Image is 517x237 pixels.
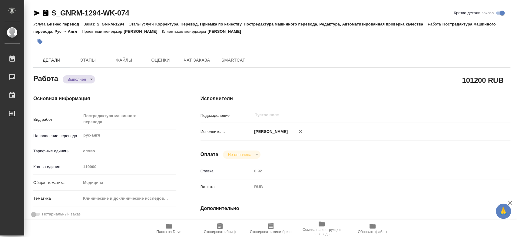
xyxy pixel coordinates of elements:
input: Пустое поле [252,167,484,175]
span: 🙏 [498,205,509,218]
p: Исполнитель [201,129,252,135]
span: Кратко детали заказа [454,10,494,16]
div: Клинические и доклинические исследования [81,193,176,204]
button: Добавить тэг [33,35,47,48]
button: Скопировать мини-бриф [245,220,296,237]
p: Работа [428,22,442,26]
div: слово [81,146,176,156]
h4: Оплата [201,151,218,158]
p: Направление перевода [33,133,81,139]
button: Выполнен [66,77,88,82]
span: Оценки [146,56,175,64]
div: RUB [252,182,484,192]
p: Общая тематика [33,180,81,186]
span: Ссылка на инструкции перевода [300,228,343,236]
p: Корректура, Перевод, Приёмка по качеству, Постредактура машинного перевода, Редактура, Автоматизи... [155,22,428,26]
p: [PERSON_NAME] [124,29,162,34]
h2: Работа [33,73,58,83]
div: Медицина [81,178,176,188]
p: Этапы услуги [129,22,155,26]
p: Подразделение [201,113,252,119]
div: Выполнен [223,151,260,159]
p: S_GNRM-1294 [97,22,128,26]
span: Папка на Drive [157,230,181,234]
span: Нотариальный заказ [42,211,81,217]
span: Обновить файлы [358,230,387,234]
button: Скопировать ссылку для ЯМессенджера [33,9,41,17]
p: Кол-во единиц [33,164,81,170]
p: Клиентские менеджеры [162,29,207,34]
h2: 101200 RUB [462,75,503,85]
p: Валюта [201,184,252,190]
span: Скопировать мини-бриф [250,230,291,234]
h4: Исполнители [201,95,510,102]
p: [PERSON_NAME] [207,29,246,34]
p: Тарифные единицы [33,148,81,154]
input: Пустое поле [81,162,176,171]
p: Услуга [33,22,47,26]
button: Скопировать ссылку [42,9,49,17]
button: 🙏 [496,204,511,219]
p: Ставка [201,168,252,174]
span: Скопировать бриф [204,230,236,234]
button: Удалить исполнителя [294,125,307,138]
h4: Основная информация [33,95,176,102]
input: Пустое поле [254,111,470,119]
button: Обновить файлы [347,220,398,237]
button: Папка на Drive [144,220,194,237]
p: Заказ: [84,22,97,26]
p: Вид работ [33,117,81,123]
span: Этапы [73,56,102,64]
button: Ссылка на инструкции перевода [296,220,347,237]
div: Выполнен [63,75,95,83]
p: [PERSON_NAME] [252,129,288,135]
span: Детали [37,56,66,64]
span: Файлы [110,56,139,64]
span: Чат заказа [182,56,211,64]
p: Тематика [33,195,81,201]
span: SmartCat [219,56,248,64]
h4: Дополнительно [201,205,510,212]
p: Бизнес перевод [47,22,84,26]
a: S_GNRM-1294-WK-074 [51,9,129,17]
p: Проектный менеджер [82,29,124,34]
button: Не оплачена [226,152,253,157]
button: Скопировать бриф [194,220,245,237]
